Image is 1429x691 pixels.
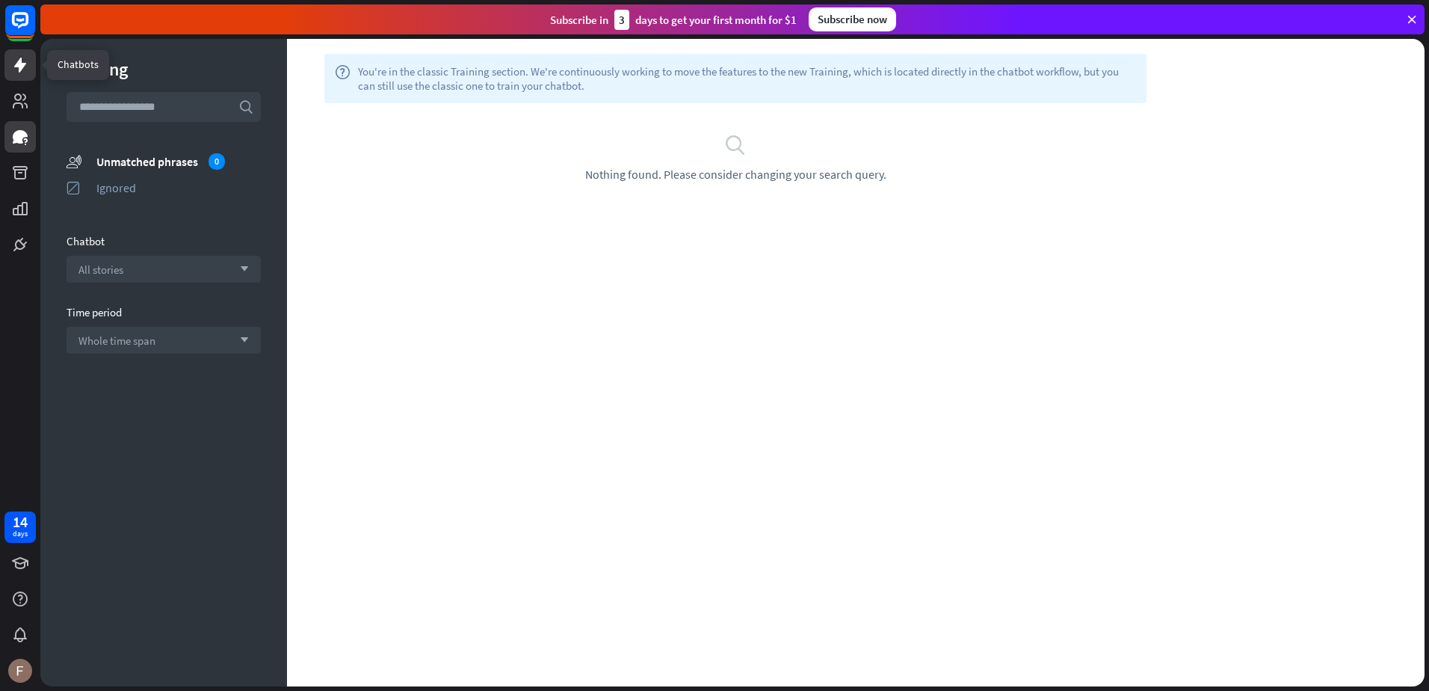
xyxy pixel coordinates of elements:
[809,7,896,31] div: Subscribe now
[4,512,36,543] a: 14 days
[67,234,261,248] div: Chatbot
[67,305,261,319] div: Time period
[585,167,886,182] span: Nothing found. Please consider changing your search query.
[78,334,155,348] span: Whole time span
[96,180,261,195] div: Ignored
[232,336,249,345] i: arrow_down
[96,153,261,170] div: Unmatched phrases
[12,6,57,51] button: Open LiveChat chat widget
[614,10,629,30] div: 3
[550,10,797,30] div: Subscribe in days to get your first month for $1
[335,64,351,93] i: help
[67,58,261,81] div: Training
[209,153,225,170] div: 0
[78,262,123,277] span: All stories
[67,180,81,195] i: ignored
[67,153,81,169] i: unmatched_phrases
[13,529,28,539] div: days
[13,515,28,529] div: 14
[232,265,249,274] i: arrow_down
[358,64,1136,93] span: You're in the classic Training section. We're continuously working to move the features to the ne...
[724,133,747,156] i: search
[238,99,253,114] i: search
